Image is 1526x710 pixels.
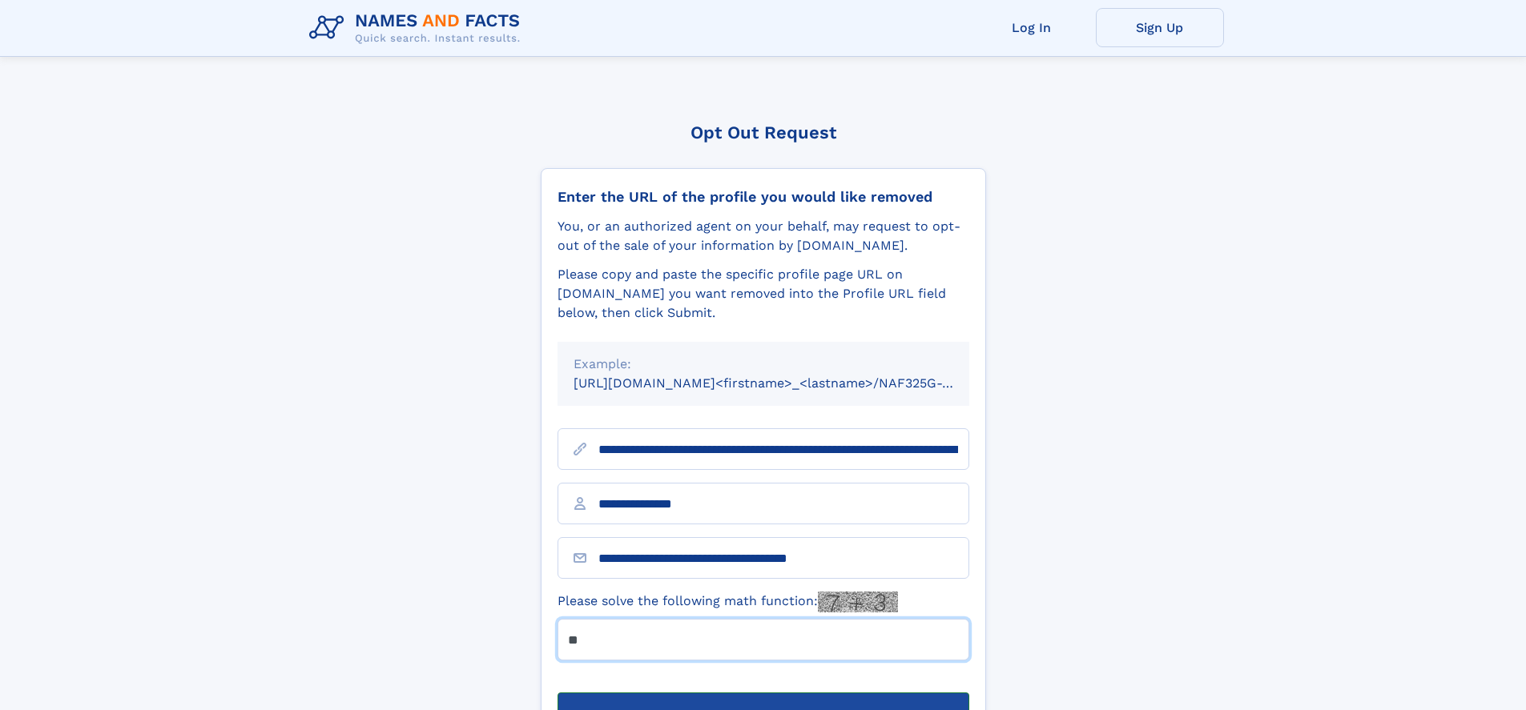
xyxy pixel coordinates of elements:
[558,188,969,206] div: Enter the URL of the profile you would like removed
[558,217,969,255] div: You, or an authorized agent on your behalf, may request to opt-out of the sale of your informatio...
[1096,8,1224,47] a: Sign Up
[541,122,986,142] div: Opt Out Request
[303,6,533,50] img: Logo Names and Facts
[574,375,1000,391] small: [URL][DOMAIN_NAME]<firstname>_<lastname>/NAF325G-xxxxxxxx
[968,8,1096,47] a: Log In
[574,355,953,374] div: Example:
[558,592,898,612] label: Please solve the following math function:
[558,265,969,323] div: Please copy and paste the specific profile page URL on [DOMAIN_NAME] you want removed into the Pr...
